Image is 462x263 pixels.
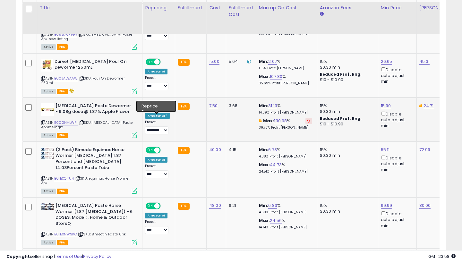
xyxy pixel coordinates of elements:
[259,154,312,159] p: 4.88% Profit [PERSON_NAME]
[259,103,269,109] b: Min:
[41,176,130,185] span: | SKU: Equimax Horse Wormer 3pk
[320,109,373,115] div: $0.30 min
[428,253,456,259] span: 2025-08-11 23:58 GMT
[381,58,392,65] a: 26.65
[320,103,373,109] div: 15%
[145,4,172,11] div: Repricing
[381,103,391,109] a: 15.90
[41,9,137,49] div: ASIN:
[419,58,430,65] a: 45.31
[178,59,190,66] small: FBA
[41,133,56,138] span: All listings currently available for purchase on Amazon
[259,119,261,123] i: This overrides the store level max markup for this listing
[320,64,373,70] div: $0.30 min
[381,66,412,85] div: Disable auto adjust min
[259,81,312,86] p: 35.69% Profit [PERSON_NAME]
[57,89,68,94] span: FBA
[41,189,56,194] span: All listings currently available for purchase on Amazon
[41,59,53,72] img: 41qmhYh5fjL._SL40_.jpg
[419,4,458,11] div: [PERSON_NAME]
[54,176,74,181] a: B01EXQITU4
[57,189,68,194] span: FBA
[56,147,133,172] b: (3 Pack) Bimeda Equimax Horse Wormer [MEDICAL_DATA] 1.87 Percent and [MEDICAL_DATA] 14.03Percent ...
[6,253,30,259] strong: Copyright
[259,210,312,215] p: 4.69% Profit [PERSON_NAME]
[209,103,218,109] a: 7.50
[259,162,312,174] div: %
[146,203,154,209] span: ON
[381,110,412,129] div: Disable auto adjust min
[41,59,137,93] div: ASIN:
[178,203,190,210] small: FBA
[381,210,412,229] div: Disable auto adjust min
[229,147,251,153] div: 4.15
[41,76,125,85] span: | SKU: Pour On Dewormer 250mL
[41,103,137,137] div: ASIN:
[263,118,274,124] b: Max:
[320,203,373,208] div: 15%
[320,208,373,214] div: $0.30 min
[145,113,170,119] div: Amazon AI *
[178,147,190,154] small: FBA
[41,120,133,130] span: | SKU: [MEDICAL_DATA] Paste Apple Single
[270,217,282,224] a: 24.56
[268,202,277,209] a: 6.83
[54,76,78,81] a: B00JAL3AAW
[381,4,414,11] div: Min Price
[259,58,269,64] b: Min:
[320,11,324,17] small: Amazon Fees.
[381,147,390,153] a: 55.11
[78,232,126,237] span: | SKU: Bimectin Paste 6pk
[229,203,251,208] div: 6.21
[41,44,56,50] span: All listings currently available for purchase on Amazon
[229,103,251,109] div: 3.68
[41,147,54,160] img: 51lNYlggk3L._SL40_.jpg
[256,2,317,34] th: The percentage added to the cost of goods (COGS) that forms the calculator for Min & Max prices.
[145,69,167,74] div: Amazon AI
[145,213,167,218] div: Amazon AI
[320,153,373,158] div: $0.30 min
[145,76,170,90] div: Preset:
[178,103,190,110] small: FBA
[259,147,269,153] b: Min:
[160,103,170,109] span: OFF
[56,103,133,116] b: [MEDICAL_DATA] Paste Dewormer - 6.08g dose @ 1.87% Apple Flavor
[259,125,312,130] p: 39.76% Profit [PERSON_NAME]
[320,72,362,77] b: Reduced Prof. Rng.
[54,120,78,125] a: B000HHLWPI
[259,202,269,208] b: Min:
[56,203,133,228] b: [MEDICAL_DATA] Paste Horse Wormer (1.87 [MEDICAL_DATA]) - 6 DOSES, Model: , Home & Outdoor StoreQ
[259,118,312,130] div: %
[160,147,170,153] span: OFF
[259,4,314,11] div: Markup on Cost
[209,58,219,65] a: 15.00
[209,147,221,153] a: 40.00
[270,73,282,80] a: 107.80
[259,169,312,174] p: 24.51% Profit [PERSON_NAME]
[83,253,111,259] a: Privacy Policy
[57,240,68,245] span: FBA
[41,32,133,41] span: | SKU: [MEDICAL_DATA] Paste 3pk new listing
[145,120,170,134] div: Preset:
[41,203,54,210] img: 51ihfupdfdL._SL40_.jpg
[274,118,287,124] a: 130.98
[320,116,362,121] b: Reduced Prof. Rng.
[57,133,68,138] span: FBA
[268,147,277,153] a: 6.73
[381,202,392,209] a: 69.99
[270,162,282,168] a: 44.73
[259,217,270,224] b: Max:
[320,4,375,11] div: Amazon Fees
[41,240,56,245] span: All listings currently available for purchase on Amazon
[54,232,77,237] a: B01EXNWSKO
[209,202,221,209] a: 48.00
[419,147,431,153] a: 72.99
[259,147,312,159] div: %
[320,59,373,64] div: 15%
[146,103,154,109] span: ON
[209,4,223,11] div: Cost
[41,147,137,193] div: ASIN:
[229,4,253,18] div: Fulfillment Cost
[259,162,270,168] b: Max:
[259,73,270,80] b: Max:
